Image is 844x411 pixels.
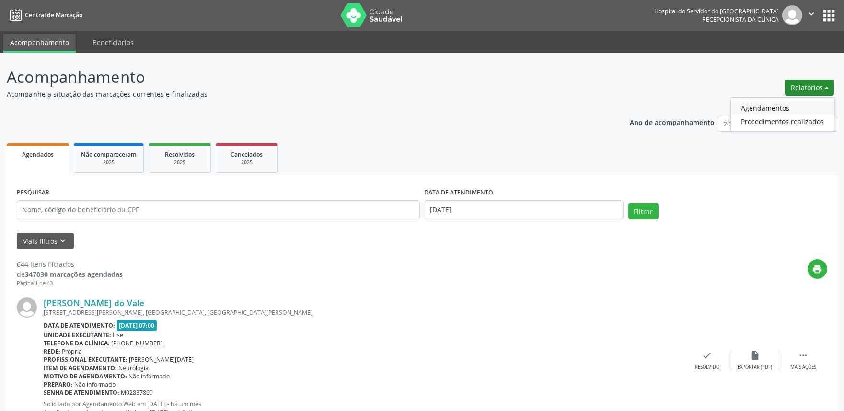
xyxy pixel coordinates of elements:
[782,5,802,25] img: img
[7,89,588,99] p: Acompanhe a situação das marcações correntes e finalizadas
[702,15,779,23] span: Recepcionista da clínica
[702,350,713,361] i: check
[17,269,123,279] div: de
[44,297,144,308] a: [PERSON_NAME] do Vale
[119,364,149,372] span: Neurologia
[22,150,54,159] span: Agendados
[117,320,157,331] span: [DATE] 07:00
[156,159,204,166] div: 2025
[81,159,137,166] div: 2025
[630,116,715,128] p: Ano de acompanhamento
[808,259,827,279] button: print
[129,372,170,380] span: Não informado
[44,364,117,372] b: Item de agendamento:
[798,350,809,361] i: 
[44,380,73,388] b: Preparo:
[75,380,116,388] span: Não informado
[44,331,111,339] b: Unidade executante:
[112,339,163,347] span: [PHONE_NUMBER]
[785,80,834,96] button: Relatórios
[25,11,82,19] span: Central de Marcação
[81,150,137,159] span: Não compareceram
[806,9,817,19] i: 
[44,355,127,364] b: Profissional executante:
[44,388,119,397] b: Senha de atendimento:
[695,364,719,371] div: Resolvido
[58,236,69,246] i: keyboard_arrow_down
[654,7,779,15] div: Hospital do Servidor do [GEOGRAPHIC_DATA]
[731,114,834,128] a: Procedimentos realizados
[44,308,683,317] div: [STREET_ADDRESS][PERSON_NAME], [GEOGRAPHIC_DATA], [GEOGRAPHIC_DATA][PERSON_NAME]
[731,101,834,114] a: Agendamentos
[790,364,816,371] div: Mais ações
[425,185,494,200] label: DATA DE ATENDIMENTO
[113,331,124,339] span: Hse
[7,65,588,89] p: Acompanhamento
[17,297,37,318] img: img
[425,200,624,219] input: Selecione um intervalo
[738,364,773,371] div: Exportar (PDF)
[62,347,82,355] span: Própria
[231,150,263,159] span: Cancelados
[129,355,194,364] span: [PERSON_NAME][DATE]
[628,203,659,219] button: Filtrar
[3,34,76,53] a: Acompanhamento
[44,321,115,330] b: Data de atendimento:
[802,5,821,25] button: 
[821,7,837,24] button: apps
[17,200,420,219] input: Nome, código do beneficiário ou CPF
[25,270,123,279] strong: 347030 marcações agendadas
[165,150,195,159] span: Resolvidos
[44,339,110,347] b: Telefone da clínica:
[17,185,49,200] label: PESQUISAR
[17,279,123,287] div: Página 1 de 43
[223,159,271,166] div: 2025
[86,34,140,51] a: Beneficiários
[44,372,127,380] b: Motivo de agendamento:
[17,233,74,250] button: Mais filtroskeyboard_arrow_down
[812,264,823,274] i: print
[730,97,834,132] ul: Relatórios
[44,347,60,355] b: Rede:
[17,259,123,269] div: 644 itens filtrados
[750,350,761,361] i: insert_drive_file
[121,388,153,397] span: M02837869
[7,7,82,23] a: Central de Marcação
